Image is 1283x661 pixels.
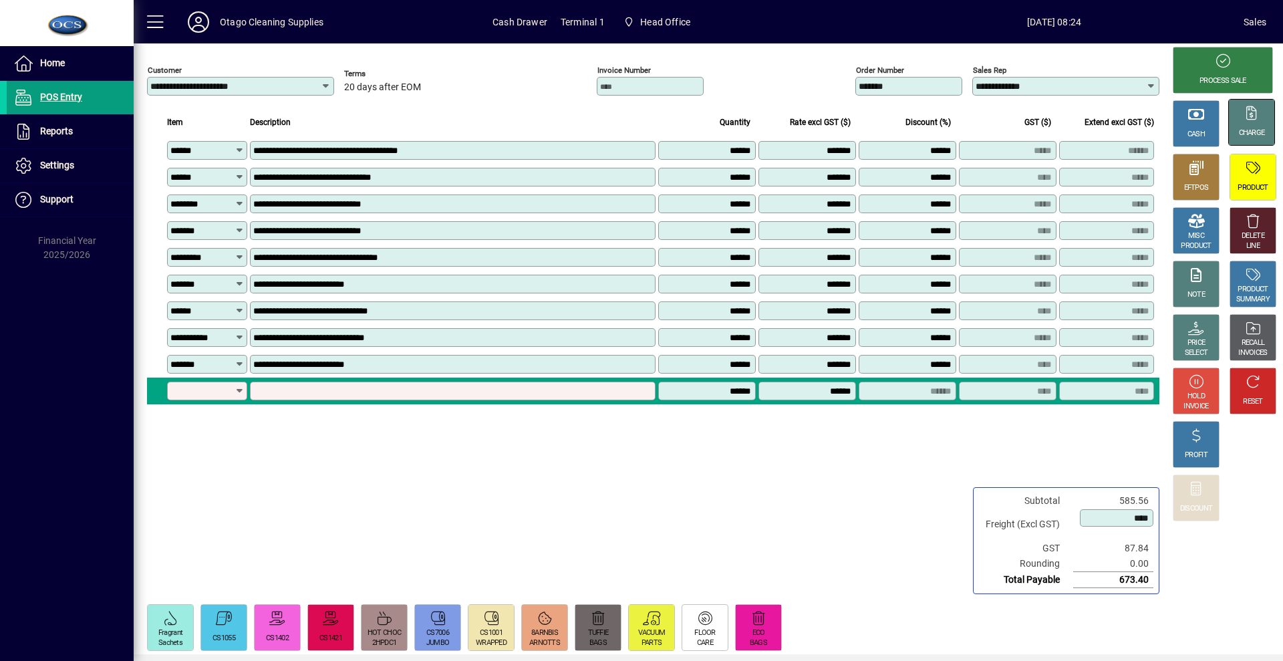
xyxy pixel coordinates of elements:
[1188,231,1204,241] div: MISC
[1181,241,1211,251] div: PRODUCT
[220,11,323,33] div: Otago Cleaning Supplies
[979,509,1073,541] td: Freight (Excl GST)
[638,628,666,638] div: VACUUM
[1185,450,1207,460] div: PROFIT
[1073,541,1153,556] td: 87.84
[476,638,507,648] div: WRAPPED
[426,638,450,648] div: JUMBO
[1187,392,1205,402] div: HOLD
[40,126,73,136] span: Reports
[40,160,74,170] span: Settings
[158,638,182,648] div: Sachets
[40,92,82,102] span: POS Entry
[1185,348,1208,358] div: SELECT
[618,10,696,34] span: Head Office
[979,556,1073,572] td: Rounding
[1238,285,1268,295] div: PRODUCT
[344,82,421,93] span: 20 days after EOM
[158,628,182,638] div: Fragrant
[790,115,851,130] span: Rate excl GST ($)
[561,11,605,33] span: Terminal 1
[973,65,1006,75] mat-label: Sales rep
[979,541,1073,556] td: GST
[1239,128,1265,138] div: CHARGE
[1242,338,1265,348] div: RECALL
[1180,504,1212,514] div: DISCOUNT
[1246,241,1260,251] div: LINE
[492,11,547,33] span: Cash Drawer
[1243,397,1263,407] div: RESET
[1073,493,1153,509] td: 585.56
[1238,348,1267,358] div: INVOICES
[1024,115,1051,130] span: GST ($)
[148,65,182,75] mat-label: Customer
[641,638,662,648] div: PARTS
[597,65,651,75] mat-label: Invoice number
[720,115,750,130] span: Quantity
[177,10,220,34] button: Profile
[752,628,765,638] div: ECO
[856,65,904,75] mat-label: Order number
[1085,115,1154,130] span: Extend excl GST ($)
[212,634,235,644] div: CS1055
[694,628,716,638] div: FLOOR
[529,638,560,648] div: ARNOTTS
[697,638,713,648] div: CARE
[979,493,1073,509] td: Subtotal
[40,194,74,205] span: Support
[319,634,342,644] div: CS1421
[905,115,951,130] span: Discount (%)
[1242,231,1264,241] div: DELETE
[1244,11,1266,33] div: Sales
[7,115,134,148] a: Reports
[1238,183,1268,193] div: PRODUCT
[1187,130,1205,140] div: CASH
[589,638,607,648] div: BAGS
[40,57,65,68] span: Home
[167,115,183,130] span: Item
[1073,572,1153,588] td: 673.40
[1187,290,1205,300] div: NOTE
[7,183,134,217] a: Support
[1236,295,1270,305] div: SUMMARY
[979,572,1073,588] td: Total Payable
[7,47,134,80] a: Home
[7,149,134,182] a: Settings
[1199,76,1246,86] div: PROCESS SALE
[750,638,767,648] div: BAGS
[531,628,558,638] div: 8ARNBIS
[588,628,609,638] div: TUFFIE
[1073,556,1153,572] td: 0.00
[250,115,291,130] span: Description
[368,628,401,638] div: HOT CHOC
[1184,183,1209,193] div: EFTPOS
[480,628,503,638] div: CS1001
[266,634,289,644] div: CS1402
[372,638,397,648] div: 2HPDC1
[1183,402,1208,412] div: INVOICE
[426,628,449,638] div: CS7006
[1187,338,1205,348] div: PRICE
[865,11,1244,33] span: [DATE] 08:24
[640,11,690,33] span: Head Office
[344,70,424,78] span: Terms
